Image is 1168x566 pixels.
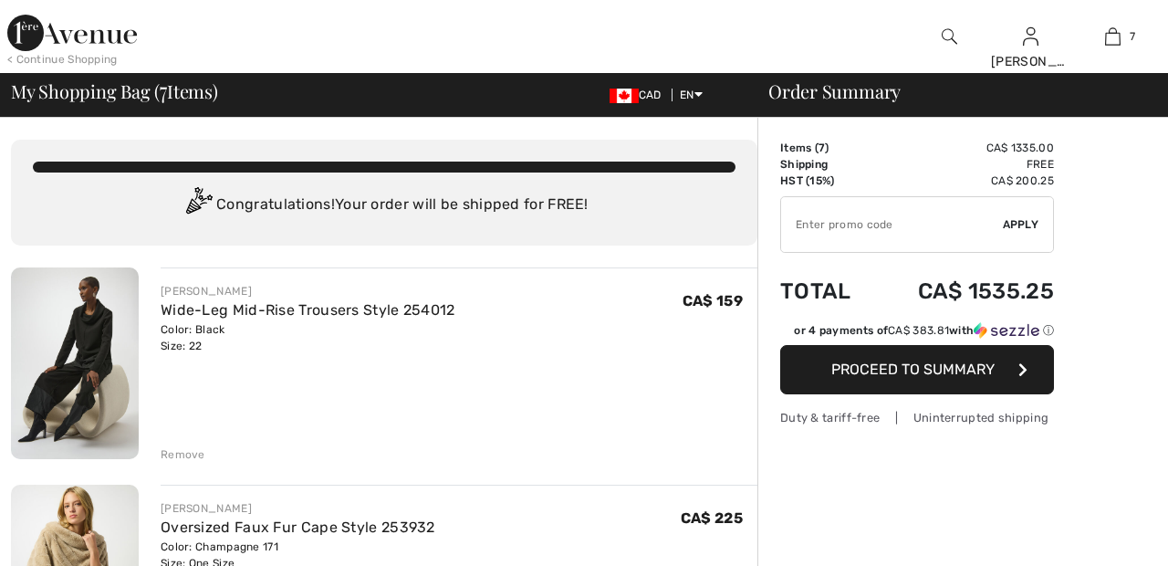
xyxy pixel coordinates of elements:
[180,187,216,224] img: Congratulation2.svg
[680,89,703,101] span: EN
[831,361,995,378] span: Proceed to Summary
[11,82,218,100] span: My Shopping Bag ( Items)
[746,82,1157,100] div: Order Summary
[780,345,1054,394] button: Proceed to Summary
[781,197,1003,252] input: Promo code
[780,156,873,173] td: Shipping
[991,52,1071,71] div: [PERSON_NAME]
[161,446,205,463] div: Remove
[11,267,139,459] img: Wide-Leg Mid-Rise Trousers Style 254012
[888,324,949,337] span: CA$ 383.81
[1023,26,1038,47] img: My Info
[681,509,743,527] span: CA$ 225
[942,26,957,47] img: search the website
[161,500,435,517] div: [PERSON_NAME]
[1003,216,1039,233] span: Apply
[1072,26,1152,47] a: 7
[873,140,1054,156] td: CA$ 1335.00
[794,322,1054,339] div: or 4 payments of with
[780,322,1054,345] div: or 4 payments ofCA$ 383.81withSezzle Click to learn more about Sezzle
[683,292,743,309] span: CA$ 159
[780,260,873,322] td: Total
[1023,27,1038,45] a: Sign In
[974,322,1039,339] img: Sezzle
[7,15,137,51] img: 1ère Avenue
[33,187,735,224] div: Congratulations! Your order will be shipped for FREE!
[780,409,1054,426] div: Duty & tariff-free | Uninterrupted shipping
[1130,28,1135,45] span: 7
[1105,26,1121,47] img: My Bag
[7,51,118,68] div: < Continue Shopping
[161,301,455,319] a: Wide-Leg Mid-Rise Trousers Style 254012
[819,141,825,154] span: 7
[161,519,435,536] a: Oversized Faux Fur Cape Style 253932
[161,283,455,299] div: [PERSON_NAME]
[873,156,1054,173] td: Free
[780,173,873,189] td: HST (15%)
[160,78,167,101] span: 7
[610,89,639,103] img: Canadian Dollar
[610,89,669,101] span: CAD
[873,173,1054,189] td: CA$ 200.25
[161,321,455,354] div: Color: Black Size: 22
[873,260,1054,322] td: CA$ 1535.25
[780,140,873,156] td: Items ( )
